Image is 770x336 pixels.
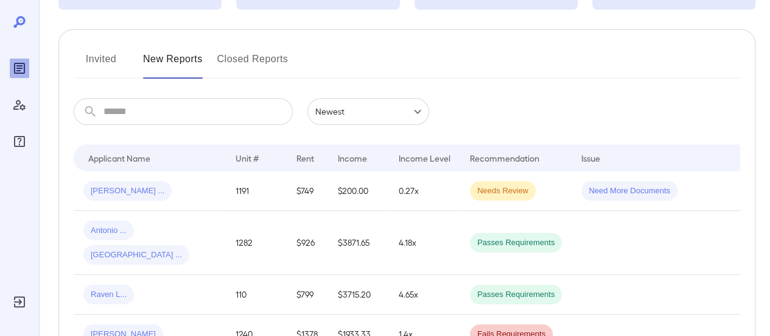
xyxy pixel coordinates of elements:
[10,95,29,115] div: Manage Users
[470,237,562,249] span: Passes Requirements
[287,171,328,211] td: $749
[296,151,316,165] div: Rent
[83,185,172,197] span: [PERSON_NAME] ...
[470,151,539,165] div: Recommendation
[338,151,367,165] div: Income
[470,185,536,197] span: Needs Review
[307,98,429,125] div: Newest
[328,275,389,315] td: $3715.20
[581,151,601,165] div: Issue
[10,292,29,312] div: Log Out
[74,49,128,79] button: Invited
[328,171,389,211] td: $200.00
[10,132,29,151] div: FAQ
[83,289,134,301] span: Raven L...
[10,59,29,78] div: Reports
[226,275,287,315] td: 110
[236,151,259,165] div: Unit #
[143,49,203,79] button: New Reports
[83,249,189,261] span: [GEOGRAPHIC_DATA] ...
[389,211,460,275] td: 4.18x
[470,289,562,301] span: Passes Requirements
[287,211,328,275] td: $926
[83,225,134,237] span: Antonio ...
[328,211,389,275] td: $3871.65
[389,171,460,211] td: 0.27x
[581,185,677,197] span: Need More Documents
[389,275,460,315] td: 4.65x
[226,211,287,275] td: 1282
[399,151,450,165] div: Income Level
[226,171,287,211] td: 1191
[88,151,150,165] div: Applicant Name
[217,49,289,79] button: Closed Reports
[287,275,328,315] td: $799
